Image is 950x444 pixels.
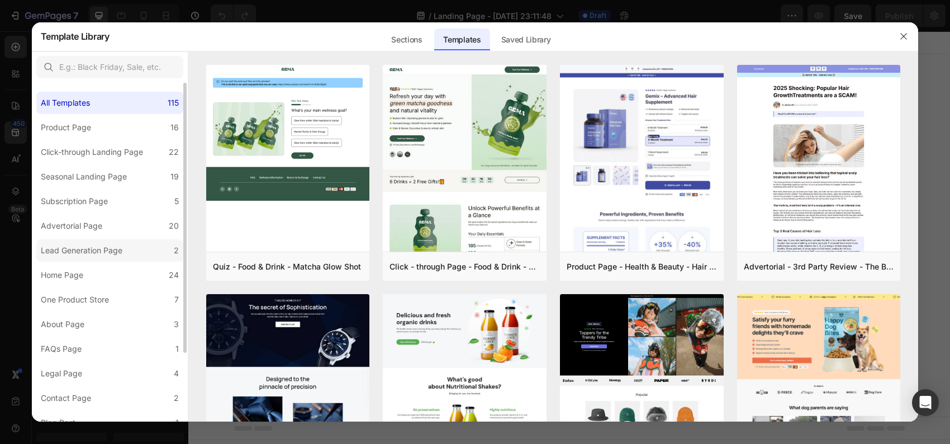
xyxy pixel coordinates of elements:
input: E.g.: Black Friday, Sale, etc. [36,56,183,78]
div: Click - through Page - Food & Drink - Matcha Glow Shot [389,260,540,273]
div: 2 [174,391,179,405]
div: Click-through Landing Page [41,145,143,159]
div: About Page [41,318,84,331]
div: Blog Post [41,416,75,429]
div: 22 [169,145,179,159]
div: Quiz - Food & Drink - Matcha Glow Shot [213,260,361,273]
div: Home Page [41,268,83,282]
button: Add sections [300,232,377,254]
div: Seasonal Landing Page [41,170,127,183]
div: 3 [174,318,179,331]
div: Contact Page [41,391,91,405]
div: Templates [434,29,490,51]
div: 2 [174,244,179,257]
h2: Template Library [41,22,110,51]
div: FAQs Page [41,342,82,356]
div: Product Page - Health & Beauty - Hair Supplement [567,260,717,273]
div: 20 [169,219,179,233]
div: Lead Generation Page [41,244,122,257]
div: 4 [174,367,179,380]
div: Advertorial Page [41,219,102,233]
div: Legal Page [41,367,82,380]
div: 24 [169,268,179,282]
img: quiz-1.png [206,65,370,201]
div: One Product Store [41,293,109,306]
div: 19 [170,170,179,183]
div: Subscription Page [41,195,108,208]
div: 1 [175,416,179,429]
div: Product Page [41,121,91,134]
div: Sections [382,29,431,51]
div: Saved Library [492,29,560,51]
div: Start with Generating from URL or image [306,294,456,303]
div: 7 [174,293,179,306]
div: 16 [170,121,179,134]
div: Start with Sections from sidebar [313,209,449,223]
div: 1 [175,342,179,356]
div: 5 [174,195,179,208]
div: Advertorial - 3rd Party Review - The Before Image - Hair Supplement [744,260,894,273]
div: All Templates [41,96,90,110]
button: Add elements [383,232,462,254]
div: Open Intercom Messenger [912,389,939,416]
div: 115 [168,96,179,110]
